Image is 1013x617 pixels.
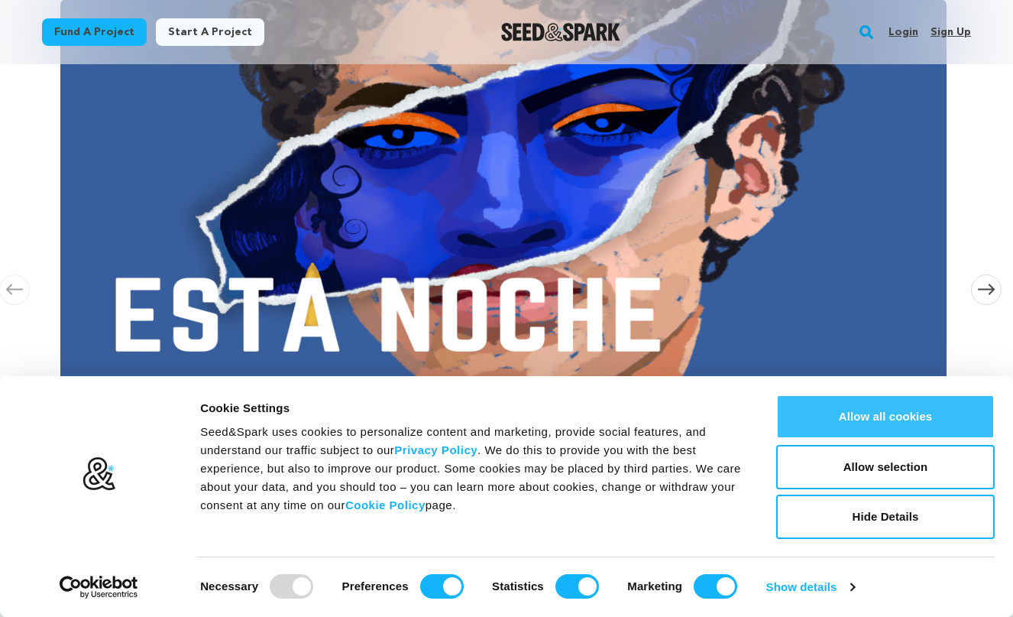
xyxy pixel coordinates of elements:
[200,423,742,515] div: Seed&Spark uses cookies to personalize content and marketing, provide social features, and unders...
[776,395,995,439] button: Allow all cookies
[492,580,544,593] strong: Statistics
[200,580,258,593] strong: Necessary
[501,23,621,41] a: Seed&Spark Homepage
[82,456,116,492] img: logo
[776,495,995,539] button: Hide Details
[766,576,855,599] a: Show details
[394,443,477,456] a: Privacy Policy
[888,20,918,44] a: Login
[32,576,166,599] a: Usercentrics Cookiebot - opens in a new window
[930,20,971,44] a: Sign up
[501,23,621,41] img: Seed&Spark Logo Dark Mode
[42,18,147,46] a: Fund a project
[342,580,409,593] strong: Preferences
[200,399,742,417] div: Cookie Settings
[627,580,682,593] strong: Marketing
[199,568,200,569] legend: Consent Selection
[156,18,264,46] a: Start a project
[345,498,426,511] a: Cookie Policy
[776,445,995,489] button: Allow selection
